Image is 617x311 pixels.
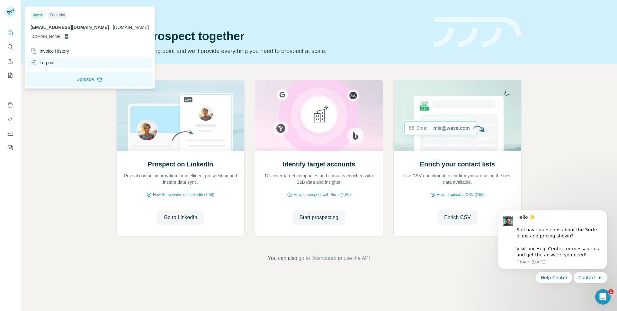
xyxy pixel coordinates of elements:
[400,173,515,185] p: Use CSV enrichment to confirm you are using the best data available.
[26,72,153,87] button: Upgrade
[148,160,213,169] h2: Prospect on LinkedIn
[444,214,471,221] span: Enrich CSV
[5,55,15,67] button: Enrich CSV
[31,11,45,19] div: Admin
[5,27,15,39] button: Quick start
[438,210,477,225] button: Enrich CSV
[157,210,203,225] button: Go to LinkedIn
[293,192,351,198] span: How to prospect with Surfe (1:30)
[293,210,345,225] button: Start prospecting
[116,80,245,151] img: Prospect on LinkedIn
[283,160,355,169] h2: Identify target accounts
[393,80,522,151] img: Enrich your contact lists
[5,128,15,139] button: Dashboard
[31,59,55,66] div: Log out
[116,47,426,56] p: Pick your starting point and we’ll provide everything you need to prospect at scale.
[5,113,15,125] button: Use Surfe API
[5,69,15,81] button: My lists
[262,173,376,185] p: Discover target companies and contacts enriched with B2B data and insights.
[299,254,336,262] button: go to Dashboard
[48,11,67,19] div: Free trial
[164,214,197,221] span: Go to LinkedIn
[123,173,238,185] p: Reveal contact information for intelligent prospecting and instant data sync.
[420,160,495,169] h2: Enrich your contact lists
[110,25,112,30] span: .
[113,25,149,30] span: [DOMAIN_NAME]
[255,80,383,151] img: Identify target accounts
[5,41,15,53] button: Search
[31,48,69,54] div: Invoice History
[31,25,109,30] span: [EMAIL_ADDRESS][DOMAIN_NAME]
[300,214,338,221] span: Start prospecting
[344,254,370,262] button: use the API
[338,254,342,262] span: or
[488,189,617,294] iframe: Intercom notifications message
[608,289,613,294] span: 1
[31,34,61,40] span: [DOMAIN_NAME]
[268,254,297,262] span: You can also
[5,99,15,111] button: Use Surfe on LinkedIn
[116,12,426,18] div: Quick start
[437,192,485,198] span: How to upload a CSV (2:59)
[153,192,214,198] span: How Surfe works on LinkedIn (1:58)
[5,142,15,153] button: Feedback
[434,17,522,48] img: banner
[116,30,426,43] h1: Let’s prospect together
[595,289,611,305] iframe: Intercom live chat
